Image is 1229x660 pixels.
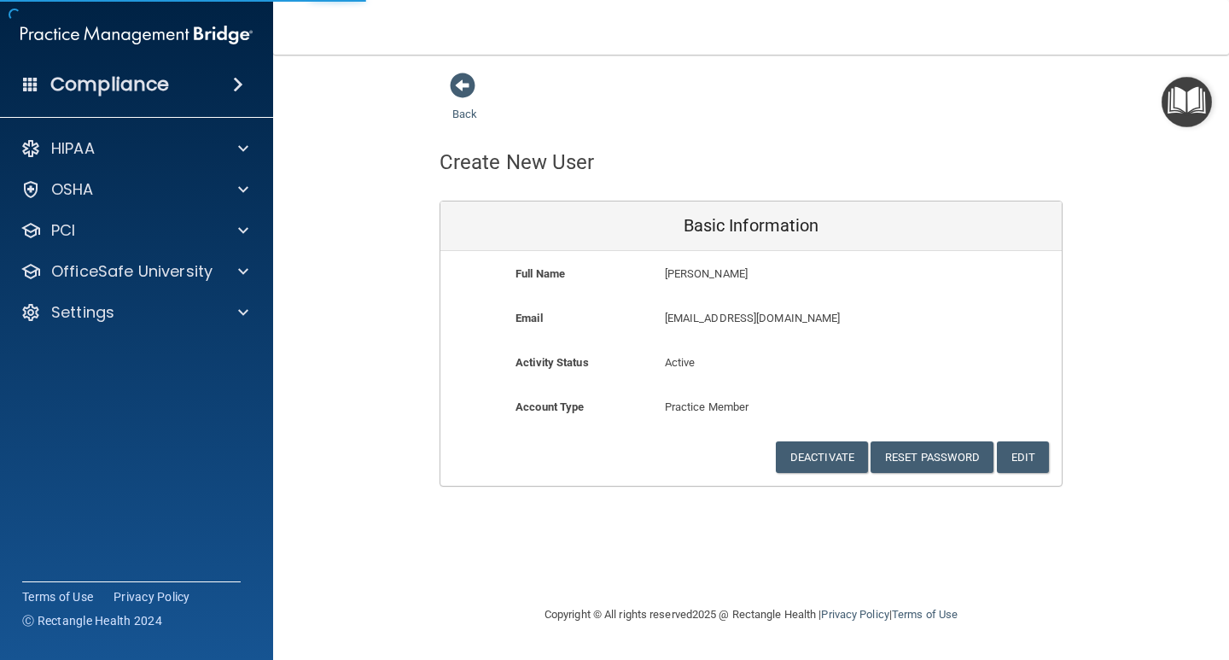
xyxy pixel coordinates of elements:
a: Terms of Use [892,608,958,621]
span: Ⓒ Rectangle Health 2024 [22,612,162,629]
b: Activity Status [515,356,589,369]
p: Settings [51,302,114,323]
a: OSHA [20,179,248,200]
div: Basic Information [440,202,1062,251]
b: Account Type [515,400,584,413]
a: OfficeSafe University [20,261,248,282]
img: PMB logo [20,18,253,52]
button: Open Resource Center [1162,77,1212,127]
p: PCI [51,220,75,241]
button: Reset Password [871,441,993,473]
p: Active [665,353,838,373]
p: [EMAIL_ADDRESS][DOMAIN_NAME] [665,308,937,329]
p: OSHA [51,179,94,200]
p: OfficeSafe University [51,261,213,282]
a: HIPAA [20,138,248,159]
b: Full Name [515,267,565,280]
div: Copyright © All rights reserved 2025 @ Rectangle Health | | [440,587,1063,642]
b: Email [515,312,543,324]
p: [PERSON_NAME] [665,264,937,284]
a: PCI [20,220,248,241]
a: Privacy Policy [114,588,190,605]
iframe: Drift Widget Chat Controller [934,539,1209,607]
h4: Compliance [50,73,169,96]
p: Practice Member [665,397,838,418]
h4: Create New User [440,151,595,173]
a: Settings [20,302,248,323]
p: HIPAA [51,138,95,159]
button: Edit [997,441,1049,473]
button: Deactivate [776,441,868,473]
a: Privacy Policy [821,608,888,621]
a: Terms of Use [22,588,93,605]
a: Back [452,87,477,120]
